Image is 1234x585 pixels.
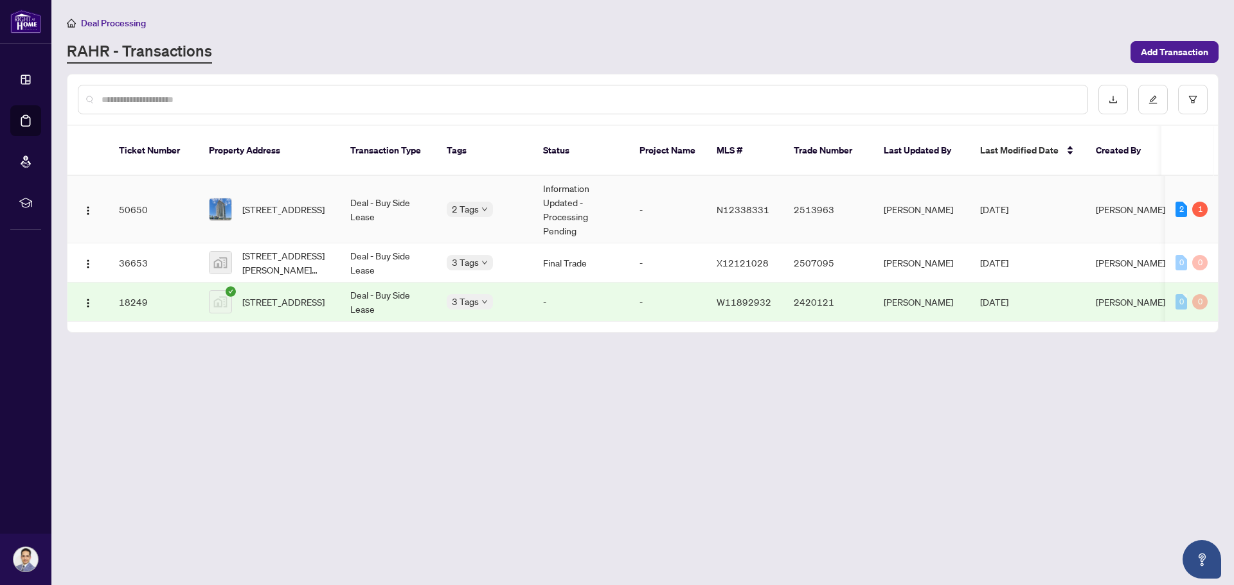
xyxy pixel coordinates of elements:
span: [DATE] [980,204,1008,215]
div: 0 [1192,255,1208,270]
span: 3 Tags [452,294,479,309]
span: down [481,206,488,213]
span: home [67,19,76,28]
th: Property Address [199,126,340,176]
div: 2 [1176,202,1187,217]
button: Open asap [1183,540,1221,579]
th: Tags [436,126,533,176]
td: [PERSON_NAME] [873,176,970,243]
span: X12121028 [717,257,769,268]
th: Transaction Type [340,126,436,176]
td: - [629,243,706,283]
span: Deal Processing [81,17,146,29]
td: Deal - Buy Side Lease [340,283,436,322]
td: 18249 [109,283,199,322]
img: thumbnail-img [210,252,231,274]
span: [STREET_ADDRESS] [242,295,325,309]
div: 0 [1176,294,1187,310]
span: [DATE] [980,296,1008,308]
span: edit [1149,95,1158,104]
th: Ticket Number [109,126,199,176]
button: download [1098,85,1128,114]
td: 2420121 [783,283,873,322]
img: Logo [83,259,93,269]
th: Last Modified Date [970,126,1086,176]
td: [PERSON_NAME] [873,243,970,283]
td: - [629,283,706,322]
button: Logo [78,292,98,312]
th: Trade Number [783,126,873,176]
div: 1 [1192,202,1208,217]
th: Created By [1086,126,1163,176]
img: Logo [83,298,93,308]
span: download [1109,95,1118,104]
div: 0 [1192,294,1208,310]
span: [STREET_ADDRESS] [242,202,325,216]
span: 3 Tags [452,255,479,270]
button: Logo [78,199,98,220]
button: Logo [78,252,98,273]
td: 50650 [109,176,199,243]
td: 2507095 [783,243,873,283]
img: thumbnail-img [210,291,231,313]
img: logo [10,10,41,33]
td: Deal - Buy Side Lease [340,176,436,243]
span: down [481,259,488,266]
div: 0 [1176,255,1187,270]
td: Deal - Buy Side Lease [340,243,436,283]
img: Logo [83,205,93,216]
th: Status [533,126,629,176]
td: Final Trade [533,243,629,283]
span: [PERSON_NAME] [1096,257,1165,268]
span: 2 Tags [452,202,479,216]
span: down [481,299,488,305]
button: filter [1178,85,1208,114]
td: Information Updated - Processing Pending [533,176,629,243]
a: RAHR - Transactions [67,40,212,64]
td: 2513963 [783,176,873,243]
td: 36653 [109,243,199,283]
td: [PERSON_NAME] [873,283,970,322]
span: Last Modified Date [980,143,1059,157]
img: Profile Icon [13,547,38,572]
img: thumbnail-img [210,198,231,220]
button: Add Transaction [1131,41,1219,63]
td: - [533,283,629,322]
span: W11892932 [717,296,771,308]
td: - [629,176,706,243]
th: MLS # [706,126,783,176]
th: Last Updated By [873,126,970,176]
span: [PERSON_NAME] [1096,296,1165,308]
span: filter [1188,95,1197,104]
span: [STREET_ADDRESS][PERSON_NAME][PERSON_NAME] [242,249,330,277]
span: [PERSON_NAME] [1096,204,1165,215]
th: Project Name [629,126,706,176]
span: N12338331 [717,204,769,215]
span: [DATE] [980,257,1008,268]
button: edit [1138,85,1168,114]
span: Add Transaction [1141,42,1208,62]
span: check-circle [226,286,236,297]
